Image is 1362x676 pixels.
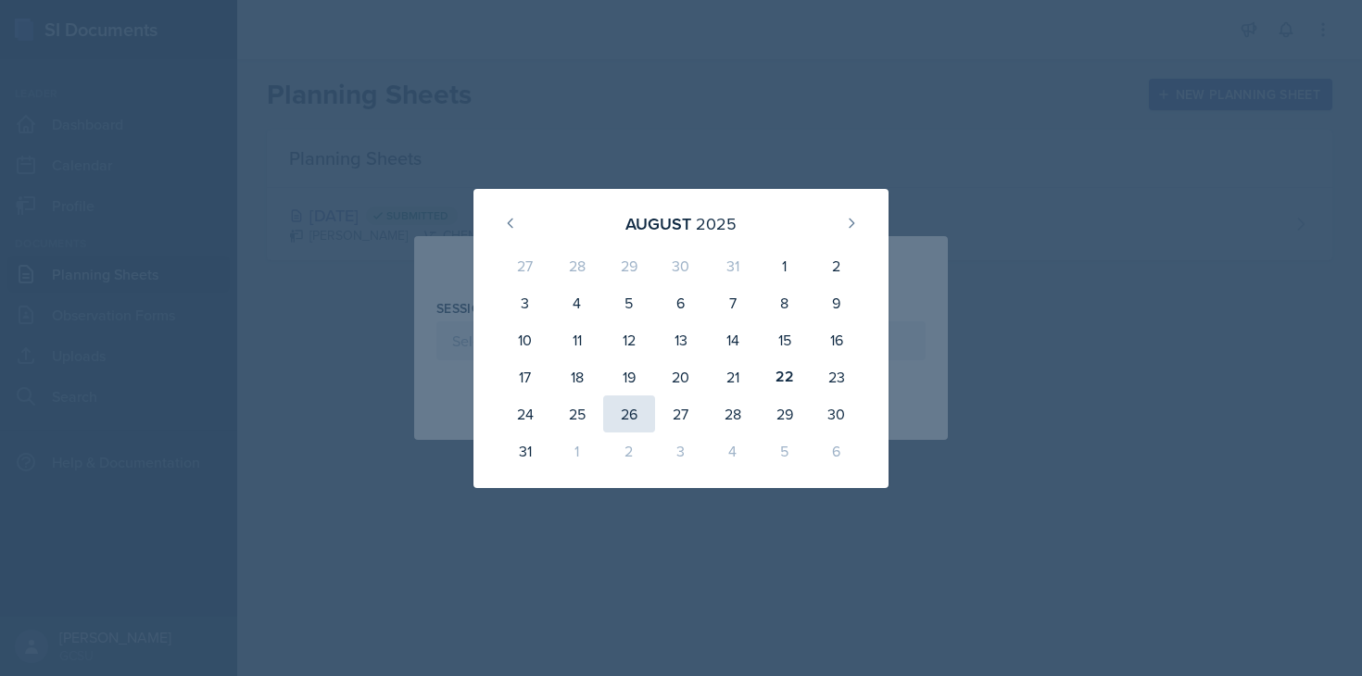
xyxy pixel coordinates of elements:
div: 21 [707,358,759,395]
div: 6 [655,284,707,321]
div: 5 [759,432,811,469]
div: 6 [811,432,863,469]
div: 3 [499,284,551,321]
div: 28 [551,247,603,284]
div: 4 [551,284,603,321]
div: 22 [759,358,811,395]
div: 17 [499,358,551,395]
div: 30 [811,395,863,432]
div: 20 [655,358,707,395]
div: 3 [655,432,707,469]
div: 27 [655,395,707,432]
div: 18 [551,358,603,395]
div: August [625,211,691,236]
div: 24 [499,395,551,432]
div: 23 [811,358,863,395]
div: 5 [603,284,655,321]
div: 9 [811,284,863,321]
div: 14 [707,321,759,358]
div: 10 [499,321,551,358]
div: 2025 [696,211,737,236]
div: 28 [707,395,759,432]
div: 2 [603,432,655,469]
div: 11 [551,321,603,358]
div: 30 [655,247,707,284]
div: 19 [603,358,655,395]
div: 29 [759,395,811,432]
div: 1 [759,247,811,284]
div: 26 [603,395,655,432]
div: 1 [551,432,603,469]
div: 7 [707,284,759,321]
div: 31 [499,432,551,469]
div: 16 [811,321,863,358]
div: 25 [551,395,603,432]
div: 8 [759,284,811,321]
div: 31 [707,247,759,284]
div: 27 [499,247,551,284]
div: 13 [655,321,707,358]
div: 12 [603,321,655,358]
div: 4 [707,432,759,469]
div: 2 [811,247,863,284]
div: 29 [603,247,655,284]
div: 15 [759,321,811,358]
